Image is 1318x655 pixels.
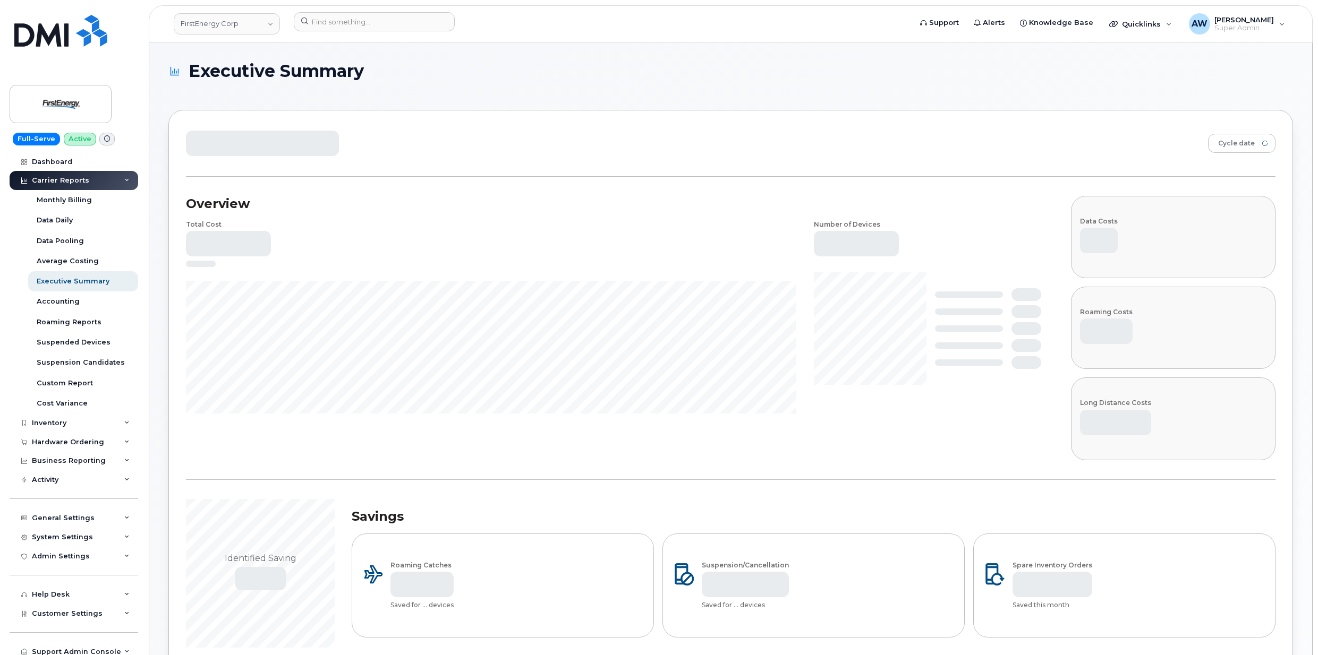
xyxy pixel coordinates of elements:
[189,62,364,80] span: Executive Summary
[390,600,454,609] p: Saved for ... devices
[1080,399,1151,406] h4: Long Distance Costs
[702,562,789,568] h4: Suspension/Cancellation
[702,600,789,609] p: Saved for ... devices
[1209,134,1255,153] span: Cycle date
[1080,218,1118,225] h4: Data Costs
[814,221,880,228] h4: Number of Devices
[1080,308,1133,315] h4: Roaming Costs
[1013,562,1092,568] h4: Spare Inventory Orders
[186,196,1041,212] h3: Overview
[1013,600,1092,609] p: Saved this month
[352,509,1276,524] h3: Savings
[390,562,454,568] h4: Roaming Catches
[225,553,296,564] span: Identified Saving
[186,221,222,228] h4: Total Cost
